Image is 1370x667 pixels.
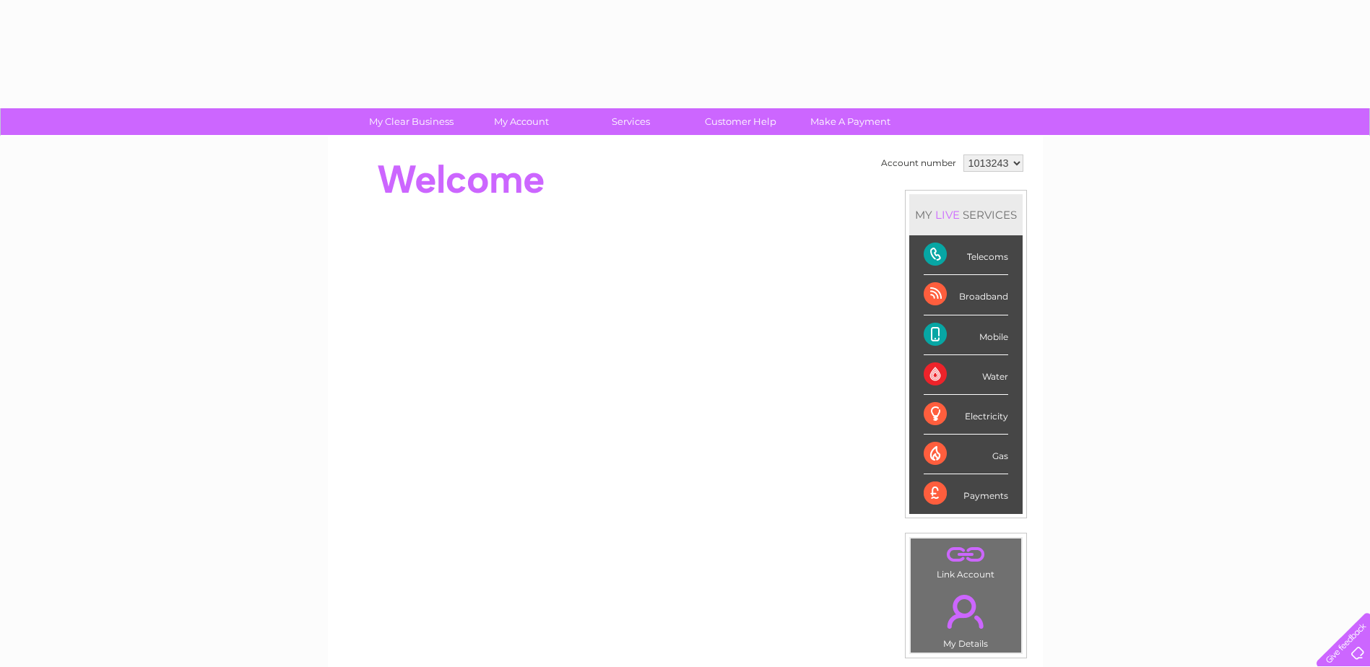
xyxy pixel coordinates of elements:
[352,108,471,135] a: My Clear Business
[910,538,1022,583] td: Link Account
[924,315,1008,355] div: Mobile
[910,583,1022,653] td: My Details
[914,586,1018,637] a: .
[924,355,1008,395] div: Water
[932,208,963,222] div: LIVE
[924,395,1008,435] div: Electricity
[791,108,910,135] a: Make A Payment
[924,474,1008,513] div: Payments
[924,235,1008,275] div: Telecoms
[681,108,800,135] a: Customer Help
[461,108,581,135] a: My Account
[571,108,690,135] a: Services
[877,151,960,175] td: Account number
[914,542,1018,567] a: .
[909,194,1023,235] div: MY SERVICES
[924,435,1008,474] div: Gas
[924,275,1008,315] div: Broadband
